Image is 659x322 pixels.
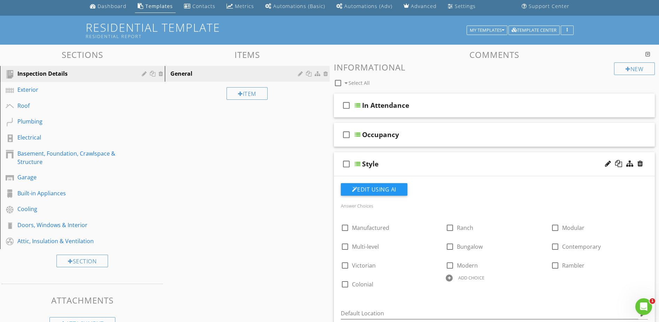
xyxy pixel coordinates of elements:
[512,28,557,33] div: Template Center
[457,243,483,250] span: Bungalow
[508,27,560,33] a: Template Center
[562,243,601,250] span: Contemporary
[17,117,132,126] div: Plumbing
[352,243,379,250] span: Multi-level
[165,50,330,59] h3: Items
[227,87,268,100] div: Item
[341,203,373,209] label: Answer Choices
[457,224,473,232] span: Ranch
[86,21,574,39] h1: Residential Template
[457,262,478,269] span: Modern
[635,298,652,315] iframe: Intercom live chat
[17,149,132,166] div: Basement, Foundation, Crawlspace & Structure
[273,3,325,9] div: Automations (Basic)
[17,189,132,197] div: Built-in Appliances
[348,80,370,86] span: Select All
[341,308,638,319] input: Default Location
[411,3,437,9] div: Advanced
[17,69,132,78] div: Inspection Details
[529,3,569,9] div: Support Center
[341,183,407,196] button: Edit Using AI
[334,62,655,72] h3: Informational
[235,3,254,9] div: Metrics
[145,3,173,9] div: Templates
[192,3,215,9] div: Contacts
[455,3,476,9] div: Settings
[17,205,132,213] div: Cooling
[562,262,584,269] span: Rambler
[352,280,373,288] span: Colonial
[362,130,399,139] div: Occupancy
[344,3,392,9] div: Automations (Adv)
[17,133,132,142] div: Electrical
[467,25,507,35] button: My Templates
[362,160,378,168] div: Style
[352,262,376,269] span: Victorian
[17,173,132,181] div: Garage
[17,102,132,110] div: Roof
[17,221,132,229] div: Doors, Windows & Interior
[341,156,352,172] i: check_box_outline_blank
[334,50,655,59] h3: Comments
[17,85,132,94] div: Exterior
[508,25,560,35] button: Template Center
[562,224,584,232] span: Modular
[352,224,389,232] span: Manufactured
[614,62,655,75] div: New
[17,237,132,245] div: Attic, Insulation & Ventilation
[86,33,469,39] div: Residential Report
[362,101,409,110] div: In Attendance
[650,298,655,304] span: 1
[170,69,300,78] div: General
[341,97,352,114] i: check_box_outline_blank
[458,275,484,280] div: ADD CHOICE
[56,255,108,267] div: Section
[470,28,504,33] div: My Templates
[98,3,127,9] div: Dashboard
[341,126,352,143] i: check_box_outline_blank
